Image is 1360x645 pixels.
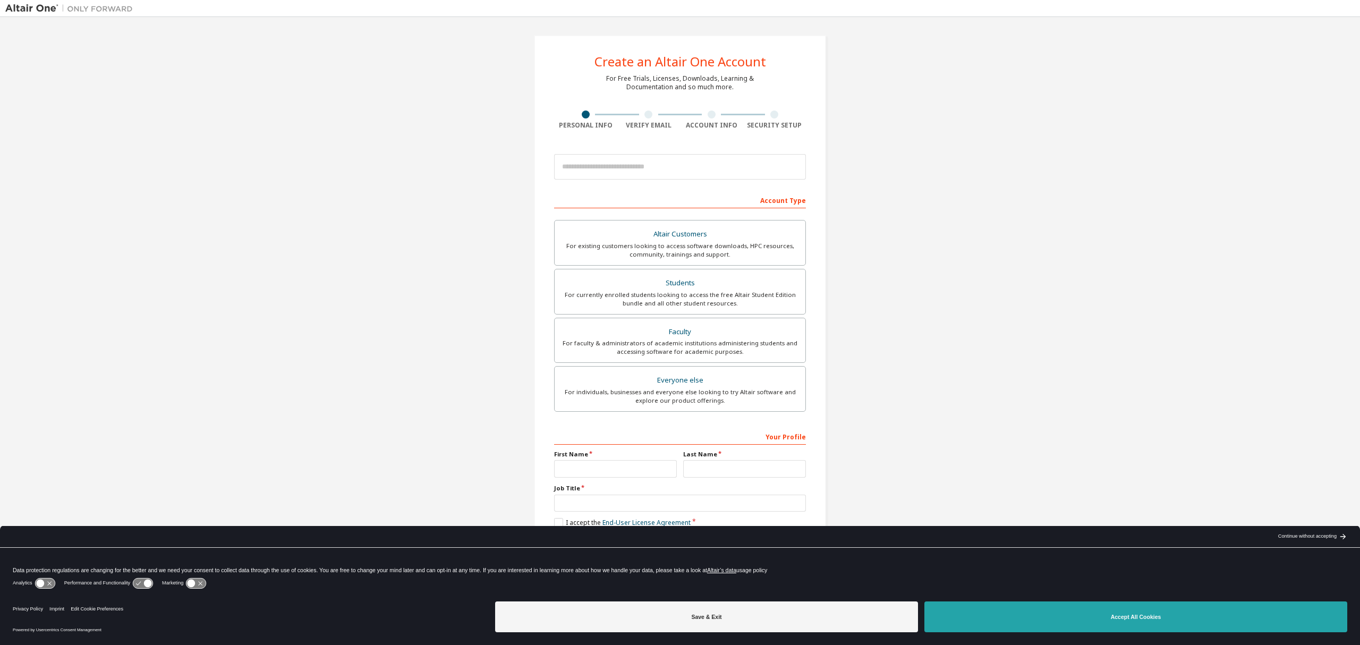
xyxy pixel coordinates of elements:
[561,242,799,259] div: For existing customers looking to access software downloads, HPC resources, community, trainings ...
[554,484,806,493] label: Job Title
[561,373,799,388] div: Everyone else
[5,3,138,14] img: Altair One
[602,518,691,527] a: End-User License Agreement
[561,339,799,356] div: For faculty & administrators of academic institutions administering students and accessing softwa...
[554,121,617,130] div: Personal Info
[554,191,806,208] div: Account Type
[606,74,754,91] div: For Free Trials, Licenses, Downloads, Learning & Documentation and so much more.
[561,227,799,242] div: Altair Customers
[594,55,766,68] div: Create an Altair One Account
[554,450,677,459] label: First Name
[554,518,691,527] label: I accept the
[561,325,799,340] div: Faculty
[683,450,806,459] label: Last Name
[554,428,806,445] div: Your Profile
[561,291,799,308] div: For currently enrolled students looking to access the free Altair Student Edition bundle and all ...
[561,276,799,291] div: Students
[617,121,681,130] div: Verify Email
[561,388,799,405] div: For individuals, businesses and everyone else looking to try Altair software and explore our prod...
[743,121,806,130] div: Security Setup
[680,121,743,130] div: Account Info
